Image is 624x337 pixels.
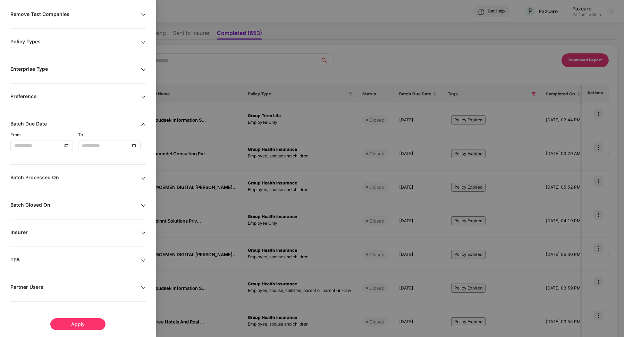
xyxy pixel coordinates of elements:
[10,93,141,101] div: Preference
[10,174,141,182] div: Batch Processed On
[10,121,141,128] div: Batch Due Date
[141,40,146,45] span: down
[141,231,146,235] span: down
[141,176,146,181] span: down
[10,38,141,46] div: Policy Types
[10,202,141,209] div: Batch Closed On
[78,132,146,138] div: To
[141,12,146,17] span: down
[10,132,78,138] div: From
[10,66,141,74] div: Enterprise Type
[10,11,141,19] div: Remove Test Companies
[141,203,146,208] span: down
[141,122,146,127] span: up
[141,258,146,263] span: down
[141,285,146,290] span: down
[141,95,146,100] span: down
[50,318,106,330] div: Apply
[141,67,146,72] span: down
[10,257,141,264] div: TPA
[10,284,141,292] div: Partner Users
[10,229,141,237] div: Insurer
